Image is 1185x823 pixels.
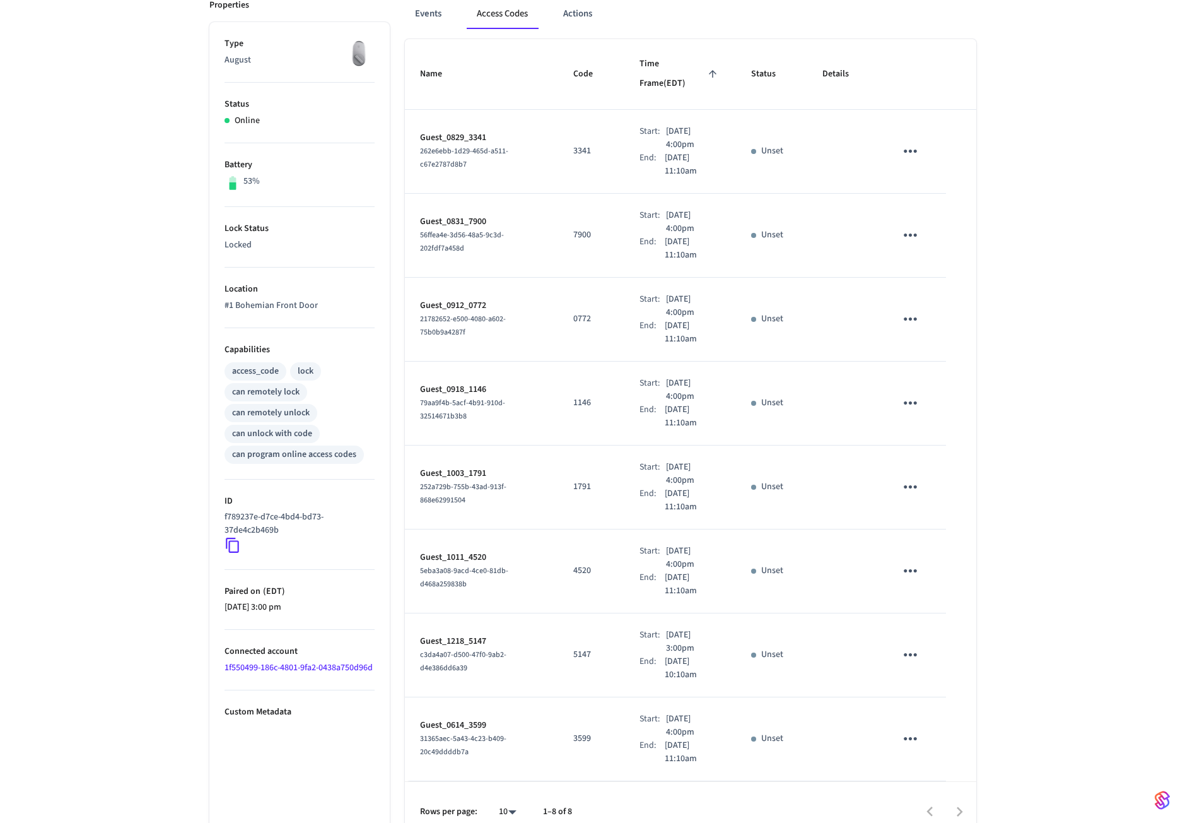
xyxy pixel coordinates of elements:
p: 1791 [573,480,609,494]
a: 1f550499-186c-4801-9fa2-0438a750d96d [225,661,373,674]
img: SeamLogoGradient.69752ec5.svg [1155,790,1170,810]
p: [DATE] 4:00pm [666,125,721,151]
p: 5147 [573,648,609,661]
p: Guest_0918_1146 [420,383,544,396]
div: End: [639,487,665,514]
p: Guest_1218_5147 [420,635,544,648]
p: Unset [761,564,783,577]
p: Guest_0831_7900 [420,215,544,228]
span: 79aa9f4b-5acf-4b91-910d-32514671b3b8 [420,398,505,422]
p: Connected account [225,645,375,658]
p: [DATE] 11:10am [665,319,721,346]
div: can remotely unlock [232,406,310,420]
div: End: [639,571,665,598]
p: 53% [243,175,260,188]
div: Start: [639,461,666,487]
span: Status [751,64,792,84]
p: Custom Metadata [225,706,375,719]
div: Start: [639,209,666,235]
p: Guest_0614_3599 [420,719,544,732]
p: 0772 [573,312,609,326]
p: Locked [225,239,375,252]
table: sticky table [405,39,976,781]
p: 4520 [573,564,609,577]
p: [DATE] 11:10am [665,151,721,178]
span: 252a729b-755b-43ad-913f-868e62991504 [420,482,506,506]
p: 3599 [573,732,609,745]
div: Start: [639,377,666,403]
p: [DATE] 4:00pm [666,209,721,235]
p: [DATE] 4:00pm [666,377,721,403]
p: Unset [761,480,783,494]
div: End: [639,739,665,766]
span: Name [420,64,458,84]
p: Unset [761,396,783,410]
p: 1146 [573,396,609,410]
div: Start: [639,125,666,151]
p: Guest_0912_0772 [420,299,544,312]
div: End: [639,319,665,346]
p: Unset [761,145,783,158]
p: Unset [761,312,783,326]
p: Status [225,98,375,111]
p: Guest_1003_1791 [420,467,544,480]
p: [DATE] 4:00pm [666,461,721,487]
div: access_code [232,365,279,378]
p: Location [225,283,375,296]
p: ID [225,495,375,508]
div: End: [639,235,665,262]
span: 21782652-e500-4080-a602-75b0b9a4287f [420,314,506,338]
p: [DATE] 11:10am [665,403,721,430]
div: End: [639,655,665,682]
p: Type [225,37,375,50]
p: [DATE] 11:10am [665,739,721,766]
p: Unset [761,648,783,661]
p: #1 Bohemian Front Door [225,299,375,312]
span: 56ffea4e-3d56-48a5-9c3d-202fdf7a458d [420,230,504,254]
p: [DATE] 3:00 pm [225,601,375,614]
p: 7900 [573,228,609,242]
span: Time Frame(EDT) [639,54,721,94]
div: can remotely lock [232,386,300,399]
span: ( EDT ) [260,585,285,598]
p: [DATE] 3:00pm [666,629,721,655]
img: August Wifi Smart Lock 3rd Gen, Silver, Front [343,37,375,69]
p: [DATE] 11:10am [665,487,721,514]
p: [DATE] 4:00pm [666,713,721,739]
div: End: [639,151,665,178]
p: Capabilities [225,343,375,357]
span: Code [573,64,609,84]
div: 10 [493,803,523,821]
div: Start: [639,713,666,739]
p: [DATE] 11:10am [665,235,721,262]
p: Unset [761,228,783,242]
p: [DATE] 4:00pm [666,293,721,319]
p: Paired on [225,585,375,598]
p: [DATE] 4:00pm [666,545,721,571]
p: Battery [225,158,375,172]
p: August [225,54,375,67]
span: Details [822,64,865,84]
span: 262e6ebb-1d29-465d-a511-c67e2787d8b7 [420,146,508,170]
p: 3341 [573,145,609,158]
p: Online [235,114,260,127]
p: f789237e-d7ce-4bd4-bd73-37de4c2b469b [225,511,370,537]
p: Guest_1011_4520 [420,551,544,564]
p: Lock Status [225,222,375,235]
p: [DATE] 10:10am [665,655,721,682]
div: Start: [639,293,666,319]
p: Guest_0829_3341 [420,131,544,145]
p: Rows per page: [420,805,477,819]
div: can unlock with code [232,427,312,441]
p: 1–8 of 8 [543,805,572,819]
span: c3da4a07-d500-47f0-9ab2-d4e386dd6a39 [420,649,506,673]
div: can program online access codes [232,448,356,461]
p: [DATE] 11:10am [665,571,721,598]
span: 5eba3a08-9acd-4ce0-81db-d468a259838b [420,565,508,589]
span: 31365aec-5a43-4c23-b409-20c49ddddb7a [420,733,506,757]
div: lock [298,365,313,378]
div: Start: [639,545,666,571]
div: End: [639,403,665,430]
div: Start: [639,629,666,655]
p: Unset [761,732,783,745]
